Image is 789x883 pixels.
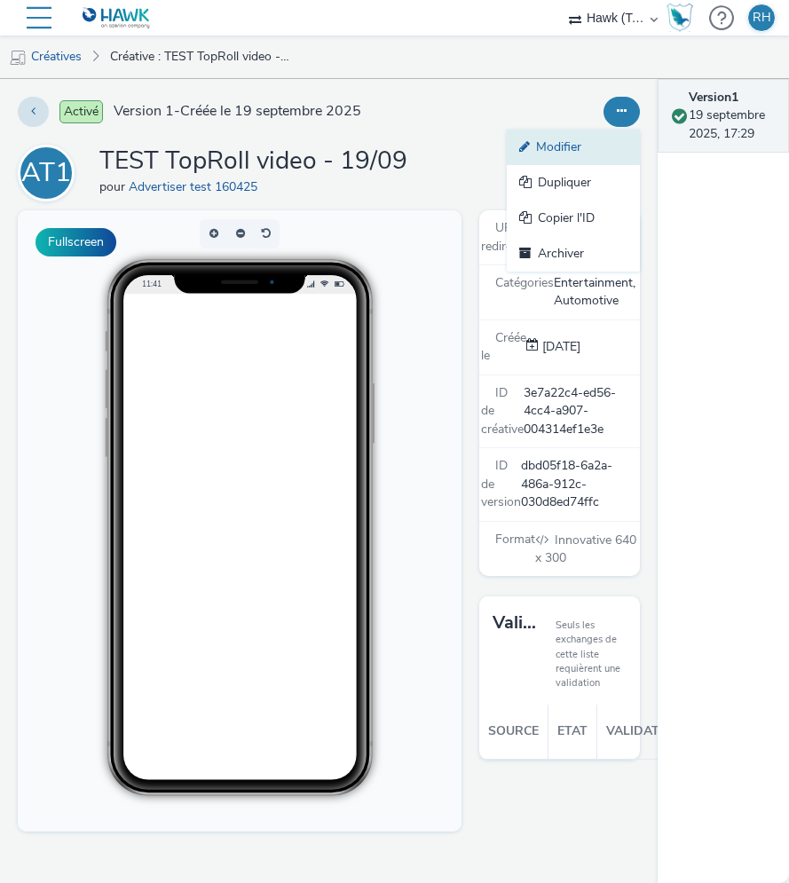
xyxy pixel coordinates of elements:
[18,164,82,181] a: AT1
[521,457,638,511] div: dbd05f18-6a2a-486a-912c-030d8ed74ffc
[99,178,129,195] span: pour
[507,236,640,272] a: Archiver
[667,4,693,32] img: Hawk Academy
[507,165,640,201] a: Dupliquer
[36,228,116,256] button: Fullscreen
[539,338,580,356] div: Création 19 septembre 2025, 17:29
[667,4,700,32] a: Hawk Academy
[101,35,298,78] a: Créative : TEST TopRoll video - 19/09
[83,7,151,29] img: undefined Logo
[597,705,699,759] th: Validations
[21,148,71,198] div: AT1
[99,145,407,178] h1: TEST TopRoll video - 19/09
[753,4,771,31] div: RH
[495,274,554,291] span: Catégories
[548,705,597,759] th: Etat
[481,457,521,510] span: ID de version
[495,531,535,548] span: Format
[556,619,627,691] small: Seuls les exchanges de cette liste requièrent une validation
[507,201,640,236] a: Copier l'ID
[555,532,615,548] span: Innovative
[507,130,640,165] a: Modifier
[493,610,547,636] h3: Validation par exchange
[481,384,524,438] span: ID de créative
[9,49,27,67] img: mobile
[479,705,548,759] th: Source
[689,89,738,106] strong: Version 1
[129,178,264,195] a: Advertiser test 160425
[554,274,638,311] div: Entertainment, Automotive
[59,100,103,123] span: Activé
[481,219,540,254] span: URL de redirection
[481,329,526,364] span: Créée le
[524,384,638,438] div: 3e7a22c4-ed56-4cc4-a907-004314ef1e3e
[689,89,775,143] div: 19 septembre 2025, 17:29
[124,68,144,78] span: 11:41
[535,532,636,566] span: 640 x 300
[539,338,580,355] span: [DATE]
[114,101,361,122] span: Version 1 - Créée le 19 septembre 2025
